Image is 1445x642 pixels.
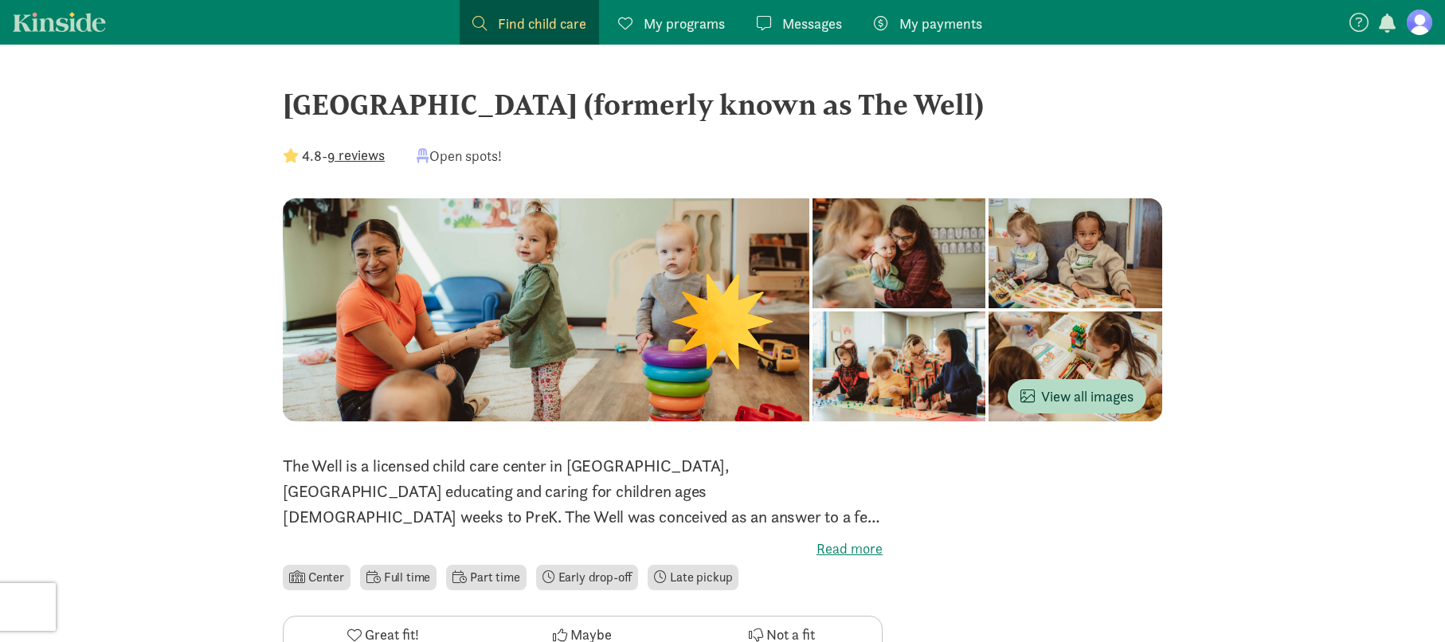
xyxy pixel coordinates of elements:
[648,565,738,590] li: Late pickup
[283,145,385,166] div: -
[283,539,883,558] label: Read more
[13,12,106,32] a: Kinside
[899,13,982,34] span: My payments
[283,453,883,530] p: The Well is a licensed child care center in [GEOGRAPHIC_DATA], [GEOGRAPHIC_DATA] educating and ca...
[327,144,385,166] button: 9 reviews
[417,145,502,166] div: Open spots!
[283,83,1162,126] div: [GEOGRAPHIC_DATA] (formerly known as The Well)
[283,565,350,590] li: Center
[644,13,725,34] span: My programs
[782,13,842,34] span: Messages
[360,565,437,590] li: Full time
[498,13,586,34] span: Find child care
[446,565,526,590] li: Part time
[1020,386,1134,407] span: View all images
[302,147,322,165] strong: 4.8
[1008,379,1146,413] button: View all images
[536,565,639,590] li: Early drop-off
